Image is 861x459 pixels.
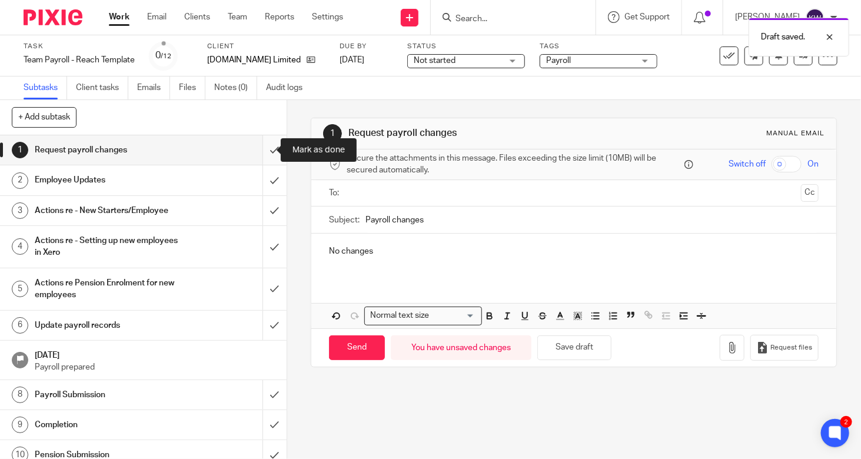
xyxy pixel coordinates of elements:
div: 2 [840,416,852,428]
span: Payroll [546,56,571,65]
label: To: [329,187,342,199]
div: 3 [12,202,28,219]
span: Secure the attachments in this message. Files exceeding the size limit (10MB) will be secured aut... [347,152,682,177]
div: You have unsaved changes [391,335,531,361]
h1: Request payroll changes [35,141,179,159]
div: 6 [12,317,28,334]
div: 1 [323,124,342,143]
p: Draft saved. [761,31,805,43]
div: 5 [12,281,28,297]
h1: Payroll Submission [35,386,179,404]
div: 8 [12,387,28,403]
div: 4 [12,238,28,255]
div: 9 [12,417,28,433]
label: Due by [340,42,393,51]
a: Emails [137,76,170,99]
a: Client tasks [76,76,128,99]
button: Request files [750,335,819,361]
label: Status [407,42,525,51]
a: Reports [265,11,294,23]
h1: Completion [35,416,179,434]
h1: Request payroll changes [348,127,599,139]
div: Manual email [766,129,825,138]
p: Payroll prepared [35,361,275,373]
h1: Employee Updates [35,171,179,189]
a: Settings [312,11,343,23]
span: On [807,158,819,170]
span: [DATE] [340,56,364,64]
p: [DOMAIN_NAME] Limited [207,54,301,66]
input: Search for option [433,310,475,322]
label: Subject: [329,214,360,226]
label: Task [24,42,135,51]
button: Cc [801,184,819,202]
div: 0 [156,49,172,62]
label: Client [207,42,325,51]
a: Subtasks [24,76,67,99]
span: Switch off [729,158,766,170]
h1: Actions re Pension Enrolment for new employees [35,274,179,304]
button: + Add subtask [12,107,77,127]
button: Save draft [537,335,611,361]
input: Send [329,335,385,361]
p: No changes [329,245,819,257]
span: Normal text size [367,310,431,322]
a: Notes (0) [214,76,257,99]
div: Search for option [364,307,482,325]
a: Clients [184,11,210,23]
span: Request files [770,343,812,352]
h1: Update payroll records [35,317,179,334]
h1: Actions re - New Starters/Employee [35,202,179,219]
span: Not started [414,56,456,65]
div: 2 [12,172,28,189]
a: Team [228,11,247,23]
img: svg%3E [806,8,825,27]
h1: [DATE] [35,347,275,361]
h1: Actions re - Setting up new employees in Xero [35,232,179,262]
div: 1 [12,142,28,158]
small: /12 [161,53,172,59]
a: Work [109,11,129,23]
a: Audit logs [266,76,311,99]
a: Files [179,76,205,99]
img: Pixie [24,9,82,25]
a: Email [147,11,167,23]
div: Team Payroll - Reach Template [24,54,135,66]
